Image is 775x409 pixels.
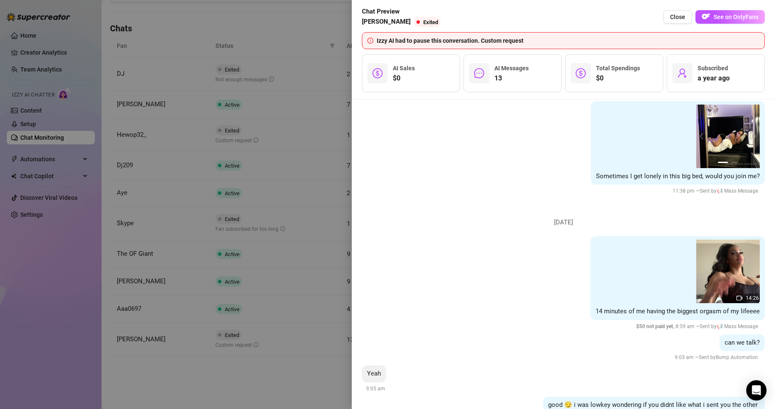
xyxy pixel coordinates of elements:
[750,133,756,140] button: next
[700,133,706,140] button: prev
[393,73,415,83] span: $0
[663,10,692,24] button: Close
[725,339,760,346] span: can we talk?
[677,68,687,78] span: user-add
[696,105,760,168] img: media
[494,65,529,72] span: AI Messages
[362,17,411,27] span: [PERSON_NAME]
[377,36,759,45] div: Izzy AI had to pause this conversation. Custom request
[696,240,760,303] img: media
[636,323,761,329] span: 8:59 am —
[736,295,742,301] span: video-camera
[596,172,760,180] span: Sometimes I get lonely in this big bed, would you join me?
[596,307,760,315] span: 14 minutes of me having the biggest orgasm of my lifeeee
[494,73,529,83] span: 13
[698,65,728,72] span: Subscribed
[731,162,738,163] button: 2
[362,7,444,17] span: Chat Preview
[474,68,484,78] span: message
[367,38,373,44] span: info-circle
[596,65,640,72] span: Total Spendings
[700,323,758,329] span: Sent by 📢 Mass Message
[700,188,758,194] span: Sent by 📢 Mass Message
[366,386,385,392] span: 9:05 am
[367,370,381,377] span: Yeah
[695,10,765,24] button: OFSee on OnlyFans
[393,65,415,72] span: AI Sales
[673,188,761,194] span: 11:38 pm —
[699,354,758,360] span: Sent by Bump Automation
[423,19,438,25] span: Exited
[746,380,767,401] div: Open Intercom Messenger
[596,73,640,83] span: $0
[548,218,579,228] span: [DATE]
[714,14,758,20] span: See on OnlyFans
[702,12,710,21] img: OF
[576,68,586,78] span: dollar
[670,14,685,20] span: Close
[636,323,676,329] span: $ 50 not paid yet ,
[698,73,730,83] span: a year ago
[746,295,759,301] span: 14:26
[372,68,383,78] span: dollar
[675,354,761,360] span: 9:03 am —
